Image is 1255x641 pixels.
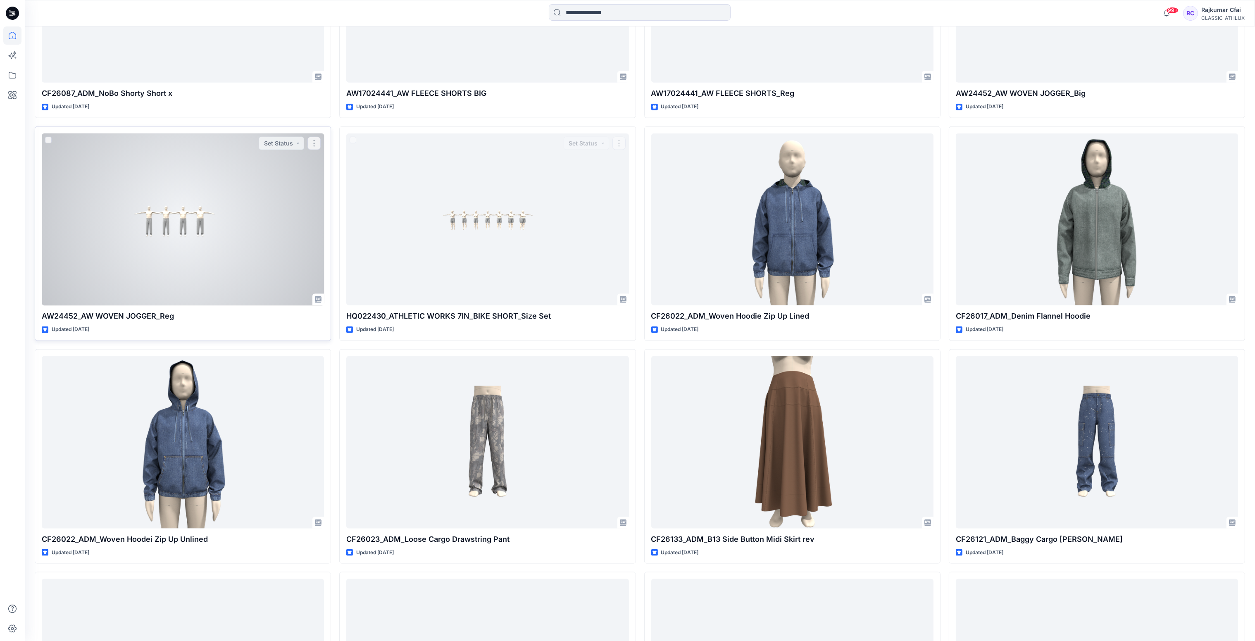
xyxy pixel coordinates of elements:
p: Updated [DATE] [52,102,89,111]
p: Updated [DATE] [356,325,394,334]
p: CF26087_ADM_NoBo Shorty Short x [42,88,324,99]
div: Rajkumar Cfai [1201,5,1245,15]
p: HQ022430_ATHLETIC WORKS 7IN_BIKE SHORT_Size Set [346,310,629,322]
p: AW17024441_AW FLEECE SHORTS BIG [346,88,629,99]
p: Updated [DATE] [356,548,394,557]
a: CF26133_ADM_B13 Side Button Midi Skirt rev [651,356,934,529]
div: CLASSIC_ATHLUX [1201,15,1245,21]
a: CF26023_ADM_Loose Cargo Drawstring Pant [346,356,629,529]
p: Updated [DATE] [966,325,1003,334]
p: Updated [DATE] [356,102,394,111]
a: CF26017_ADM_Denim Flannel Hoodie [956,133,1238,306]
p: CF26133_ADM_B13 Side Button Midi Skirt rev [651,534,934,545]
a: HQ022430_ATHLETIC WORKS 7IN_BIKE SHORT_Size Set [346,133,629,306]
span: 99+ [1166,7,1179,14]
p: CF26022_ADM_Woven Hoodie Zip Up Lined [651,310,934,322]
a: CF26022_ADM_Woven Hoodei Zip Up Unlined [42,356,324,529]
p: AW17024441_AW FLEECE SHORTS_Reg [651,88,934,99]
p: Updated [DATE] [52,548,89,557]
p: Updated [DATE] [966,548,1003,557]
p: AW24452_AW WOVEN JOGGER_Big [956,88,1238,99]
p: Updated [DATE] [661,102,699,111]
p: CF26022_ADM_Woven Hoodei Zip Up Unlined [42,534,324,545]
p: CF26017_ADM_Denim Flannel Hoodie [956,310,1238,322]
p: CF26121_ADM_Baggy Cargo [PERSON_NAME] [956,534,1238,545]
p: Updated [DATE] [52,325,89,334]
p: Updated [DATE] [661,325,699,334]
p: CF26023_ADM_Loose Cargo Drawstring Pant [346,534,629,545]
div: RC [1183,6,1198,21]
p: AW24452_AW WOVEN JOGGER_Reg [42,310,324,322]
a: CF26121_ADM_Baggy Cargo Jean [956,356,1238,529]
p: Updated [DATE] [661,548,699,557]
a: AW24452_AW WOVEN JOGGER_Reg [42,133,324,306]
a: CF26022_ADM_Woven Hoodie Zip Up Lined [651,133,934,306]
p: Updated [DATE] [966,102,1003,111]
